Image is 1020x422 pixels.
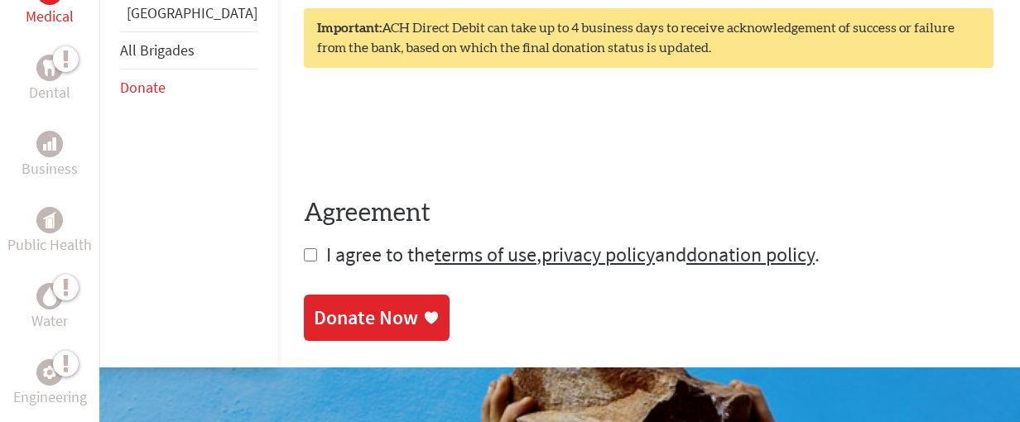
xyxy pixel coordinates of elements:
[43,60,56,76] img: Dental
[43,212,56,228] img: Public Health
[304,101,556,165] iframe: reCAPTCHA
[120,31,257,70] li: All Brigades
[304,8,994,68] div: ACH Direct Debit can take up to 4 business days to receive acknowledgement of success or failure ...
[22,131,78,180] a: BusinessBusiness
[120,2,257,31] li: Guatemala
[31,283,68,333] a: WaterWater
[43,366,56,379] img: Engineering
[326,242,820,267] span: I agree to the , and .
[22,157,78,180] p: Business
[36,55,63,81] div: Dental
[26,5,74,28] p: Medical
[36,131,63,157] div: Business
[43,287,56,306] img: Water
[36,359,63,386] div: Engineering
[120,70,257,106] li: Donate
[29,81,70,104] p: Dental
[43,137,56,151] img: Business
[127,3,257,22] a: [GEOGRAPHIC_DATA]
[7,233,92,257] p: Public Health
[13,359,87,409] a: EngineeringEngineering
[435,242,536,267] a: terms of use
[304,295,450,341] a: Donate Now
[13,386,87,409] p: Engineering
[541,242,655,267] a: privacy policy
[120,41,195,60] a: All Brigades
[7,207,92,257] a: Public HealthPublic Health
[29,55,70,104] a: DentalDental
[686,242,815,267] a: donation policy
[314,305,418,331] div: Donate Now
[304,199,994,228] h4: Agreement
[31,309,68,333] p: Water
[317,22,382,35] strong: Important:
[120,78,166,97] a: Donate
[36,283,63,309] div: Water
[36,207,63,233] div: Public Health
